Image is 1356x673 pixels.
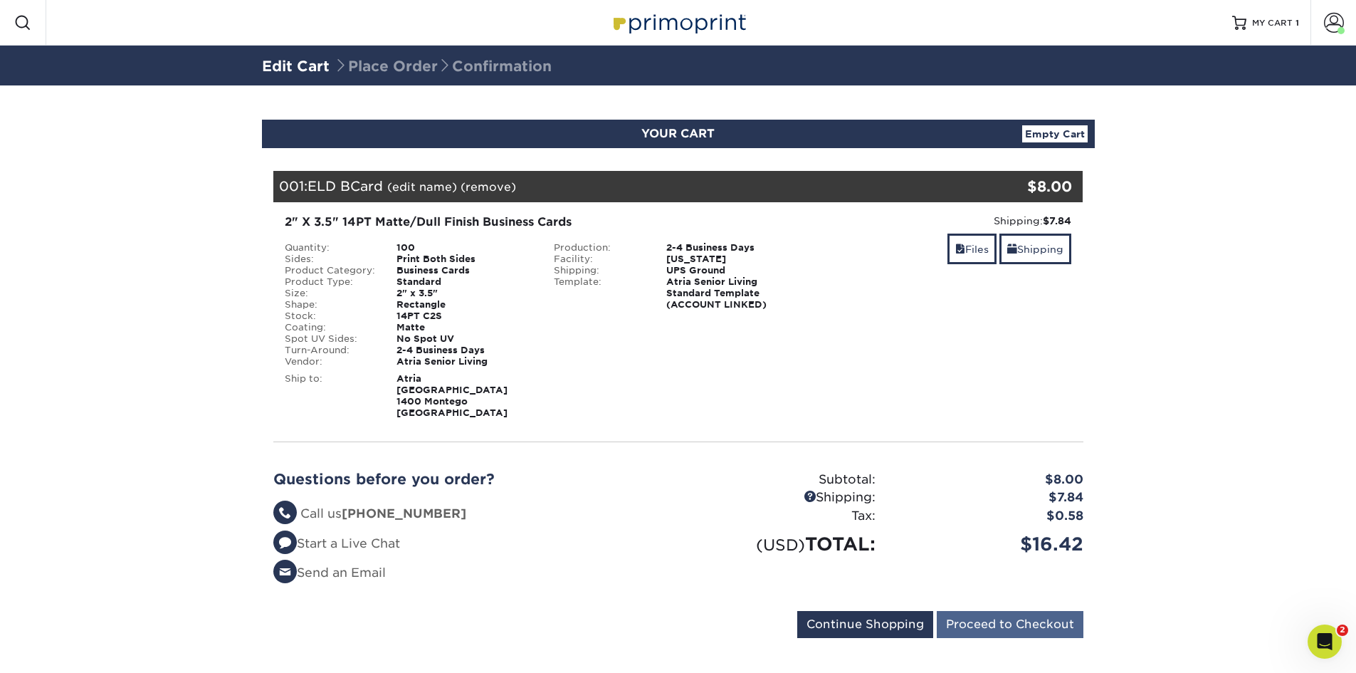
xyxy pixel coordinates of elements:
div: $7.84 [886,489,1094,507]
span: files [955,244,965,255]
div: Tax: [678,507,886,526]
div: Spot UV Sides: [274,333,387,345]
div: Shape: [274,299,387,311]
div: $8.00 [886,471,1094,489]
div: 001: [273,171,948,202]
input: Proceed to Checkout [937,611,1083,638]
div: Shipping: [678,489,886,507]
div: Atria Senior Living Standard Template (ACCOUNT LINKED) [656,276,813,311]
div: [US_STATE] [656,254,813,265]
div: UPS Ground [656,265,813,276]
div: Facility: [543,254,656,265]
div: Standard [386,276,543,288]
input: Continue Shopping [797,611,933,638]
span: YOUR CART [641,127,715,140]
li: Call us [273,505,668,523]
h2: Questions before you order? [273,471,668,488]
strong: $7.84 [1043,215,1071,226]
a: Edit Cart [262,58,330,75]
div: Ship to: [274,373,387,419]
div: 2-4 Business Days [656,242,813,254]
div: TOTAL: [678,531,886,558]
div: $0.58 [886,507,1094,526]
div: No Spot UV [386,333,543,345]
div: 14PT C2S [386,311,543,322]
a: (remove) [461,180,516,194]
div: Product Category: [274,265,387,276]
div: $8.00 [948,176,1073,197]
div: Turn-Around: [274,345,387,356]
strong: [PHONE_NUMBER] [342,506,466,521]
span: ELD BCard [308,178,383,194]
div: Matte [386,322,543,333]
a: (edit name) [387,180,457,194]
div: Rectangle [386,299,543,311]
div: Subtotal: [678,471,886,489]
div: 2" x 3.5" [386,288,543,299]
div: Sides: [274,254,387,265]
div: 100 [386,242,543,254]
a: Empty Cart [1022,125,1088,142]
div: Product Type: [274,276,387,288]
div: Quantity: [274,242,387,254]
a: Send an Email [273,565,386,580]
div: Stock: [274,311,387,322]
a: Files [947,234,997,264]
div: 2" X 3.5" 14PT Matte/Dull Finish Business Cards [285,214,802,231]
div: 2-4 Business Days [386,345,543,356]
img: Primoprint [607,7,750,38]
span: Place Order Confirmation [334,58,552,75]
small: (USD) [756,536,805,554]
strong: Atria [GEOGRAPHIC_DATA] 1400 Montego [GEOGRAPHIC_DATA] [396,373,508,418]
div: Print Both Sides [386,254,543,265]
div: $16.42 [886,531,1094,558]
span: 1 [1295,18,1299,28]
div: Shipping: [543,265,656,276]
a: Start a Live Chat [273,536,400,551]
iframe: Intercom live chat [1308,625,1342,659]
span: 2 [1337,625,1348,636]
div: Shipping: [824,214,1072,228]
div: Vendor: [274,356,387,367]
div: Business Cards [386,265,543,276]
div: Production: [543,242,656,254]
a: Shipping [999,234,1071,264]
span: shipping [1007,244,1017,255]
div: Coating: [274,322,387,333]
div: Template: [543,276,656,311]
div: Atria Senior Living [386,356,543,367]
div: Size: [274,288,387,299]
span: MY CART [1252,17,1293,29]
